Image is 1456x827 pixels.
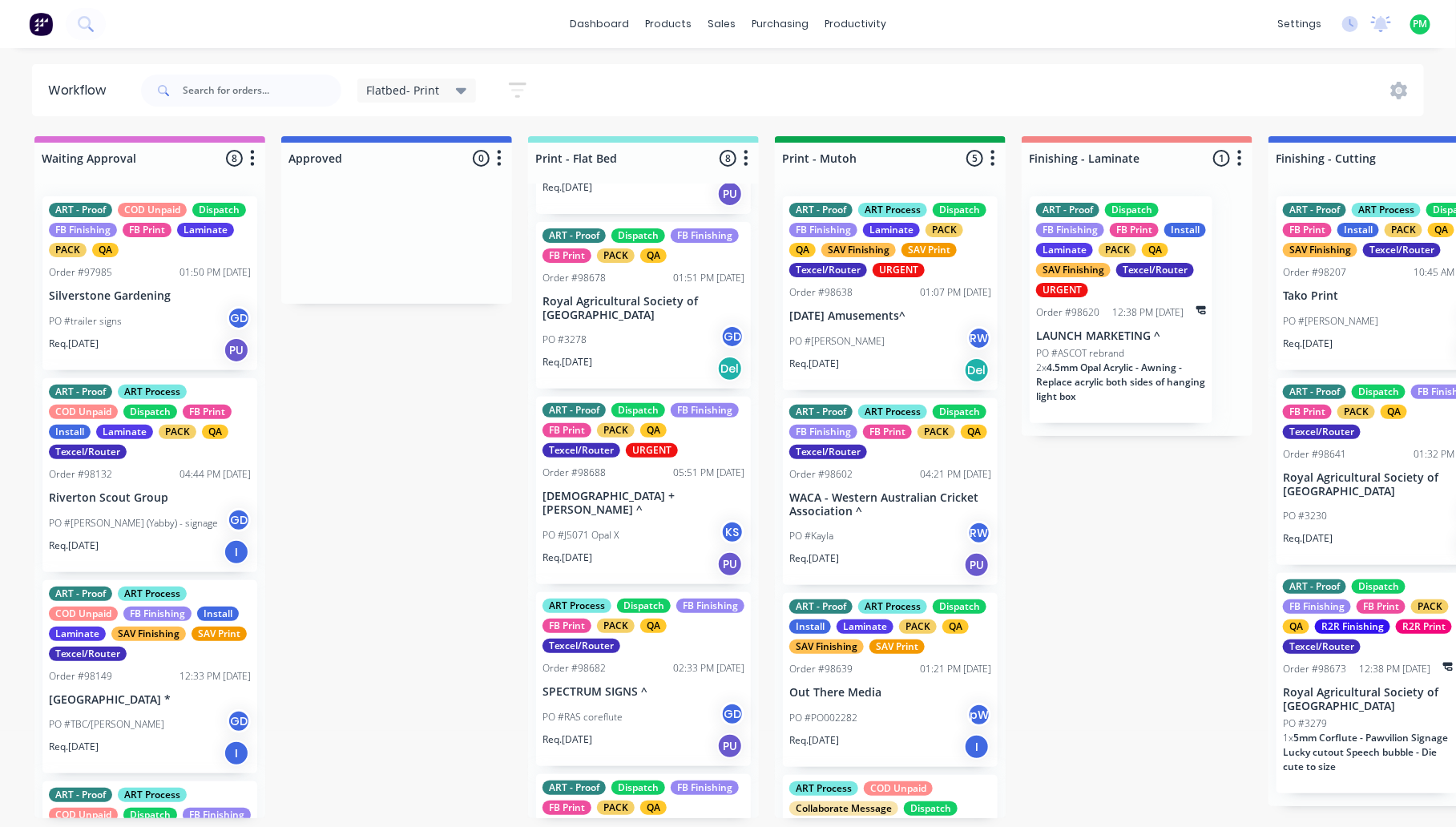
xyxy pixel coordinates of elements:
[49,337,99,351] p: Req. [DATE]
[542,248,591,263] div: FB Print
[177,223,234,237] div: Laminate
[918,425,955,439] div: PACK
[96,425,153,439] div: Laminate
[1099,243,1136,257] div: PACK
[49,808,118,822] div: COD Unpaid
[123,405,177,419] div: Dispatch
[542,639,620,653] div: Texcel/Router
[967,703,991,727] div: pW
[789,711,857,725] p: PO #PO002282
[92,243,119,257] div: QA
[789,263,867,277] div: Texcel/Router
[964,357,990,383] div: Del
[920,467,991,482] div: 04:21 PM [DATE]
[542,619,591,633] div: FB Print
[673,466,744,480] div: 05:51 PM [DATE]
[1283,509,1327,523] p: PO #3230
[1036,223,1104,237] div: FB Finishing
[1283,619,1309,634] div: QA
[1036,305,1099,320] div: Order #98620
[1283,662,1346,676] div: Order #98673
[901,243,957,257] div: SAV Print
[789,445,867,459] div: Texcel/Router
[183,808,251,822] div: FB Finishing
[542,490,744,517] p: [DEMOGRAPHIC_DATA] + [PERSON_NAME] ^
[49,669,112,684] div: Order #98149
[789,425,857,439] div: FB Finishing
[1036,203,1099,217] div: ART - Proof
[542,271,606,285] div: Order #98678
[789,467,853,482] div: Order #98602
[49,740,99,754] p: Req. [DATE]
[118,385,187,399] div: ART Process
[640,423,667,438] div: QA
[717,181,743,207] div: PU
[700,12,744,36] div: sales
[869,639,925,654] div: SAV Print
[671,228,739,243] div: FB Finishing
[1030,196,1212,423] div: ART - ProofDispatchFB FinishingFB PrintInstallLaminatePACKQASAV FinishingTexcel/RouterURGENTOrder...
[1283,405,1332,419] div: FB Print
[858,405,927,419] div: ART Process
[224,539,249,565] div: I
[123,808,177,822] div: Dispatch
[536,592,751,766] div: ART ProcessDispatchFB FinishingFB PrintPACKQATexcel/RouterOrder #9868202:33 PM [DATE]SPECTRUM SIG...
[49,607,118,621] div: COD Unpaid
[542,732,592,747] p: Req. [DATE]
[118,788,187,802] div: ART Process
[789,529,833,543] p: PO #Kayla
[789,686,991,700] p: Out There Media
[961,425,987,439] div: QA
[637,12,700,36] div: products
[542,466,606,480] div: Order #98688
[1359,662,1430,676] div: 12:38 PM [DATE]
[837,619,893,634] div: Laminate
[49,647,127,661] div: Texcel/Router
[1283,337,1333,351] p: Req. [DATE]
[118,203,187,217] div: COD Unpaid
[744,12,817,36] div: purchasing
[542,551,592,565] p: Req. [DATE]
[789,639,864,654] div: SAV Finishing
[192,203,246,217] div: Dispatch
[197,607,239,621] div: Install
[1337,405,1375,419] div: PACK
[640,619,667,633] div: QA
[1283,203,1346,217] div: ART - Proof
[48,81,114,100] div: Workflow
[1105,203,1159,217] div: Dispatch
[597,619,635,633] div: PACK
[159,425,196,439] div: PACK
[542,781,606,795] div: ART - Proof
[49,385,112,399] div: ART - Proof
[640,248,667,263] div: QA
[1283,385,1346,399] div: ART - Proof
[720,702,744,726] div: GD
[1283,731,1293,744] span: 1 x
[542,333,587,347] p: PO #3278
[49,265,112,280] div: Order #97985
[42,378,257,572] div: ART - ProofART ProcessCOD UnpaidDispatchFB PrintInstallLaminatePACKQATexcel/RouterOrder #9813204:...
[1142,243,1168,257] div: QA
[1352,385,1406,399] div: Dispatch
[899,619,937,634] div: PACK
[1110,223,1159,237] div: FB Print
[1283,579,1346,594] div: ART - Proof
[626,443,678,458] div: URGENT
[673,661,744,676] div: 02:33 PM [DATE]
[183,405,232,419] div: FB Print
[1036,346,1124,361] p: PO #ASCOT rebrand
[964,734,990,760] div: I
[1036,361,1047,374] span: 2 x
[1385,223,1422,237] div: PACK
[49,425,91,439] div: Install
[42,196,257,370] div: ART - ProofCOD UnpaidDispatchFB FinishingFB PrintLaminatePACKQAOrder #9798501:50 PM [DATE]Silvers...
[536,222,751,389] div: ART - ProofDispatchFB FinishingFB PrintPACKQAOrder #9867801:51 PM [DATE]Royal Agricultural Societ...
[227,508,251,532] div: GD
[783,398,998,586] div: ART - ProofART ProcessDispatchFB FinishingFB PrintPACKQATexcel/RouterOrder #9860204:21 PM [DATE]W...
[1283,686,1453,713] p: Royal Agricultural Society of [GEOGRAPHIC_DATA]
[1164,223,1206,237] div: Install
[1283,265,1346,280] div: Order #98207
[1352,579,1406,594] div: Dispatch
[1363,243,1441,257] div: Texcel/Router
